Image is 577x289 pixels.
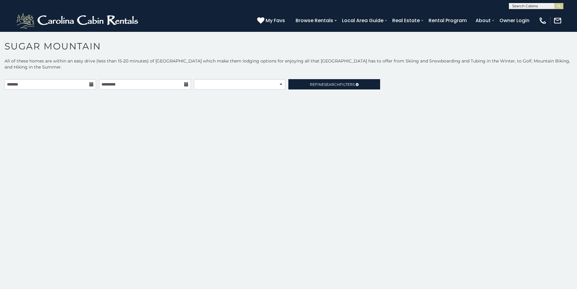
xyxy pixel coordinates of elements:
[389,15,423,26] a: Real Estate
[473,15,494,26] a: About
[339,15,386,26] a: Local Area Guide
[539,16,547,25] img: phone-regular-white.png
[257,17,287,25] a: My Favs
[553,16,562,25] img: mail-regular-white.png
[496,15,532,26] a: Owner Login
[293,15,336,26] a: Browse Rentals
[324,82,340,87] span: Search
[426,15,470,26] a: Rental Program
[15,12,141,30] img: White-1-2.png
[288,79,380,89] a: RefineSearchFilters
[266,17,285,24] span: My Favs
[310,82,355,87] span: Refine Filters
